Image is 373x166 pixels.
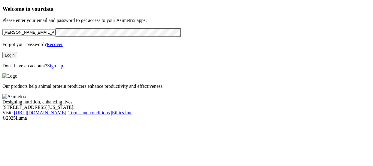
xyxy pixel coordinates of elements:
div: © 2025 Iluma [2,115,371,121]
a: Sign Up [47,63,63,68]
div: [STREET_ADDRESS][US_STATE]. [2,105,371,110]
p: Don't have an account? [2,63,371,69]
img: Asimetrix [2,94,26,99]
p: Forgot your password? [2,42,371,47]
p: Please enter your email and password to get access to your Asimetrix apps: [2,18,371,23]
img: Logo [2,73,17,79]
a: Ethics line [112,110,132,115]
button: Login [2,52,17,58]
div: Designing nutrition, enhancing lives. [2,99,371,105]
div: Visit : | | [2,110,371,115]
input: Your email [2,29,56,35]
a: Recover [47,42,62,47]
a: Terms and conditions [68,110,110,115]
p: Our products help animal protein producers enhance productivity and effectiveness. [2,84,371,89]
span: data [43,6,53,12]
a: [URL][DOMAIN_NAME] [14,110,66,115]
h3: Welcome to your [2,6,371,12]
